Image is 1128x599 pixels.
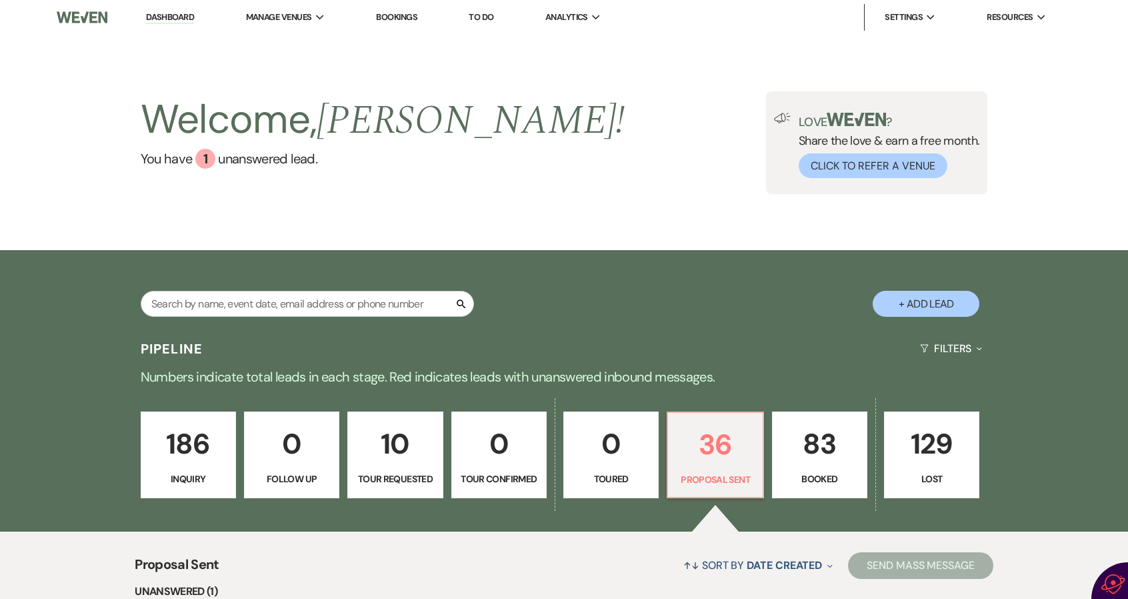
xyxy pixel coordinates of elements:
p: 36 [676,422,754,467]
span: Analytics [545,11,588,24]
button: + Add Lead [873,291,979,317]
p: Toured [572,472,650,486]
h2: Welcome, [141,91,625,149]
p: 0 [253,422,331,466]
button: Filters [915,331,987,366]
p: 0 [460,422,538,466]
span: Manage Venues [246,11,312,24]
span: [PERSON_NAME] ! [317,90,625,151]
button: Send Mass Message [848,552,993,579]
p: Tour Confirmed [460,472,538,486]
a: Bookings [376,11,417,23]
p: 83 [781,422,859,466]
h3: Pipeline [141,340,203,358]
span: Proposal Sent [135,554,219,583]
a: 129Lost [884,412,979,498]
a: Dashboard [146,11,194,24]
p: Proposal Sent [676,472,754,487]
img: loud-speaker-illustration.svg [774,113,791,123]
span: Date Created [747,558,822,572]
span: Settings [885,11,923,24]
a: 186Inquiry [141,412,236,498]
p: 0 [572,422,650,466]
span: ↑↓ [683,558,699,572]
button: Sort By Date Created [678,548,838,583]
p: Love ? [799,113,980,128]
a: 0Toured [563,412,659,498]
img: weven-logo-green.svg [827,113,886,126]
p: 129 [893,422,971,466]
span: Resources [987,11,1033,24]
a: 0Tour Confirmed [451,412,547,498]
a: To Do [469,11,493,23]
p: Tour Requested [356,472,434,486]
div: 1 [195,149,215,169]
img: Weven Logo [57,3,107,31]
p: Booked [781,472,859,486]
a: 0Follow Up [244,412,339,498]
button: Click to Refer a Venue [799,153,947,178]
div: Share the love & earn a free month. [791,113,980,178]
input: Search by name, event date, email address or phone number [141,291,474,317]
p: 10 [356,422,434,466]
p: Numbers indicate total leads in each stage. Red indicates leads with unanswered inbound messages. [84,366,1044,388]
p: Follow Up [253,472,331,486]
a: 83Booked [772,412,867,498]
p: Inquiry [149,472,227,486]
a: You have 1 unanswered lead. [141,149,625,169]
p: 186 [149,422,227,466]
p: Lost [893,472,971,486]
a: 10Tour Requested [347,412,443,498]
a: 36Proposal Sent [667,412,763,498]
